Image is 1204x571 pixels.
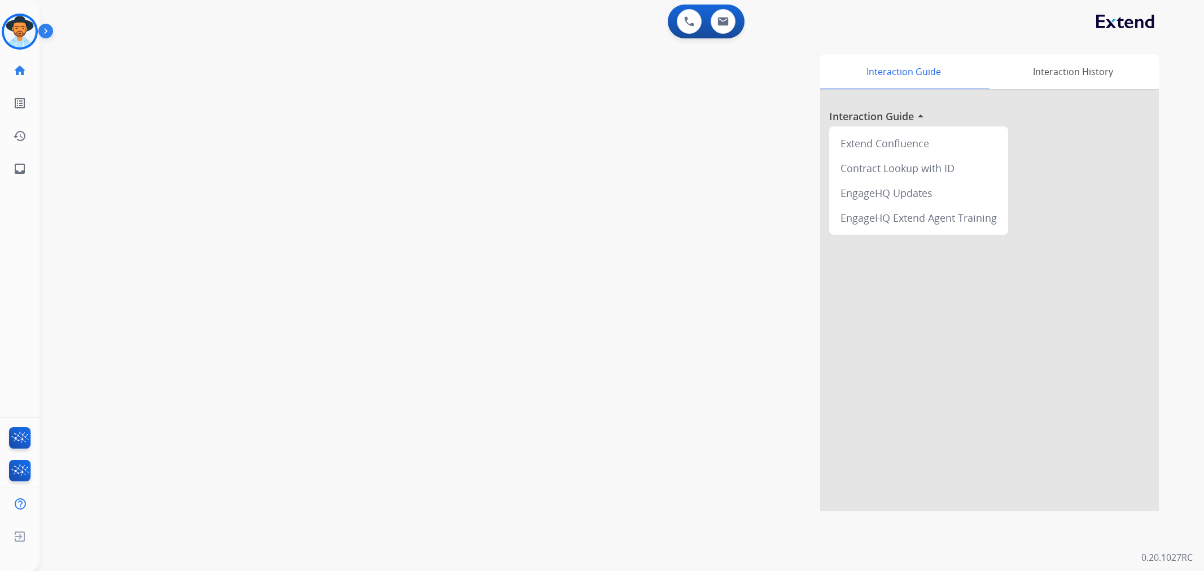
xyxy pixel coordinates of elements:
mat-icon: inbox [13,162,27,175]
div: Extend Confluence [834,131,1004,156]
div: Interaction History [987,54,1159,89]
div: EngageHQ Updates [834,181,1004,205]
div: Contract Lookup with ID [834,156,1004,181]
mat-icon: home [13,64,27,77]
div: EngageHQ Extend Agent Training [834,205,1004,230]
mat-icon: list_alt [13,96,27,110]
mat-icon: history [13,129,27,143]
img: avatar [4,16,36,47]
p: 0.20.1027RC [1141,551,1193,564]
div: Interaction Guide [820,54,987,89]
